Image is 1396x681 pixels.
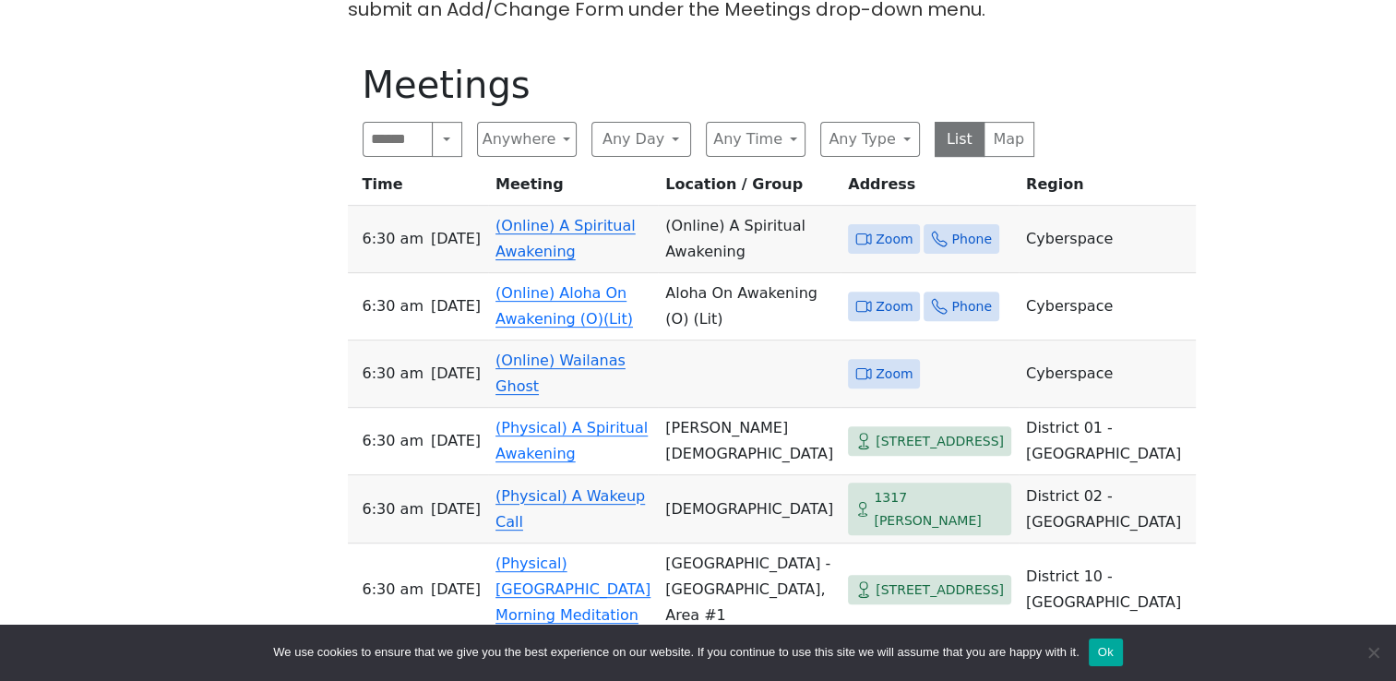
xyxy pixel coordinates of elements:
[876,363,913,386] span: Zoom
[1019,408,1196,475] td: District 01 - [GEOGRAPHIC_DATA]
[495,352,626,395] a: (Online) Wailanas Ghost
[431,226,481,252] span: [DATE]
[363,361,424,387] span: 6:30 AM
[876,579,1004,602] span: [STREET_ADDRESS]
[1019,273,1196,340] td: Cyberspace
[1019,340,1196,408] td: Cyberspace
[432,122,461,157] button: Search
[495,284,633,328] a: (Online) Aloha On Awakening (O)(Lit)
[984,122,1034,157] button: Map
[591,122,691,157] button: Any Day
[876,228,913,251] span: Zoom
[273,643,1079,662] span: We use cookies to ensure that we give you the best experience on our website. If you continue to ...
[495,217,636,260] a: (Online) A Spiritual Awakening
[658,408,841,475] td: [PERSON_NAME][DEMOGRAPHIC_DATA]
[495,419,648,462] a: (Physical) A Spiritual Awakening
[363,226,424,252] span: 6:30 AM
[874,486,1004,532] span: 1317 [PERSON_NAME]
[348,172,489,206] th: Time
[1019,206,1196,273] td: Cyberspace
[658,206,841,273] td: (Online) A Spiritual Awakening
[431,577,481,603] span: [DATE]
[363,496,424,522] span: 6:30 AM
[1019,475,1196,544] td: District 02 - [GEOGRAPHIC_DATA]
[1089,639,1123,666] button: Ok
[876,430,1004,453] span: [STREET_ADDRESS]
[820,122,920,157] button: Any Type
[658,273,841,340] td: Aloha On Awakening (O) (Lit)
[706,122,805,157] button: Any Time
[431,361,481,387] span: [DATE]
[495,487,645,531] a: (Physical) A Wakeup Call
[1019,172,1196,206] th: Region
[1019,544,1196,637] td: District 10 - [GEOGRAPHIC_DATA]
[363,428,424,454] span: 6:30 AM
[495,555,650,624] a: (Physical) [GEOGRAPHIC_DATA] Morning Meditation
[363,577,424,603] span: 6:30 AM
[1364,643,1382,662] span: No
[431,293,481,319] span: [DATE]
[431,428,481,454] span: [DATE]
[658,475,841,544] td: [DEMOGRAPHIC_DATA]
[935,122,985,157] button: List
[841,172,1019,206] th: Address
[951,295,991,318] span: Phone
[876,295,913,318] span: Zoom
[658,172,841,206] th: Location / Group
[363,63,1034,107] h1: Meetings
[363,122,434,157] input: Search
[477,122,577,157] button: Anywhere
[951,228,991,251] span: Phone
[363,293,424,319] span: 6:30 AM
[431,496,481,522] span: [DATE]
[488,172,658,206] th: Meeting
[658,544,841,637] td: [GEOGRAPHIC_DATA] - [GEOGRAPHIC_DATA], Area #1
